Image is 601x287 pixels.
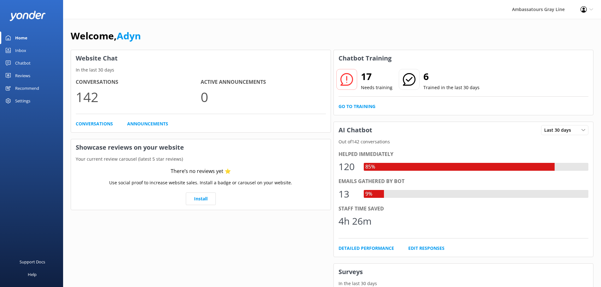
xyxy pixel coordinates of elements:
[15,82,39,95] div: Recommend
[15,44,26,57] div: Inbox
[71,66,331,73] p: In the last 30 days
[339,187,357,202] div: 13
[28,268,37,281] div: Help
[361,69,392,84] h2: 17
[71,28,141,43] h1: Welcome,
[127,120,168,127] a: Announcements
[334,280,593,287] p: In the last 30 days
[171,167,231,175] div: There’s no reviews yet ⭐
[201,86,326,107] p: 0
[361,84,392,91] p: Needs training
[334,138,593,145] p: Out of 142 conversations
[117,29,141,42] a: Adyn
[76,120,113,127] a: Conversations
[423,69,480,84] h2: 6
[364,190,374,198] div: 9%
[15,69,30,82] div: Reviews
[20,255,45,268] div: Support Docs
[76,86,201,107] p: 142
[109,179,292,186] p: Use social proof to increase website sales. Install a badge or carousel on your website.
[339,214,372,229] div: 4h 26m
[186,192,216,205] a: Install
[71,139,331,156] h3: Showcase reviews on your website
[15,95,30,107] div: Settings
[408,245,445,252] a: Edit Responses
[15,32,27,44] div: Home
[339,103,375,110] a: Go to Training
[71,50,331,66] h3: Website Chat
[334,50,396,66] h3: Chatbot Training
[364,163,377,171] div: 85%
[339,245,394,252] a: Detailed Performance
[15,57,31,69] div: Chatbot
[339,177,589,186] div: Emails gathered by bot
[544,127,575,134] span: Last 30 days
[339,159,357,174] div: 120
[423,84,480,91] p: Trained in the last 30 days
[76,78,201,86] h4: Conversations
[334,264,593,280] h3: Surveys
[334,122,377,138] h3: AI Chatbot
[71,156,331,163] p: Your current review carousel (latest 5 star reviews)
[9,11,46,21] img: yonder-white-logo.png
[201,78,326,86] h4: Active Announcements
[339,205,589,213] div: Staff time saved
[339,150,589,158] div: Helped immediately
